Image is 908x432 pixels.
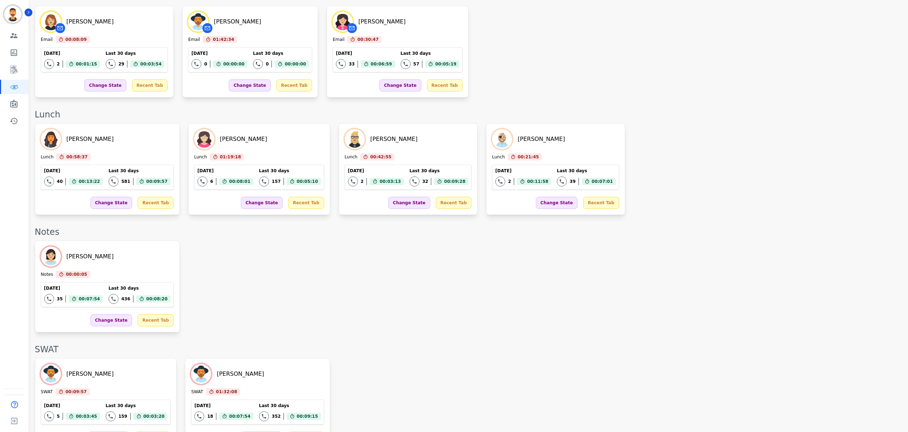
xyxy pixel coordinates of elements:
div: Recent Tab [583,197,619,209]
div: [DATE] [348,168,404,174]
div: Email [333,37,344,43]
div: Change State [536,197,577,209]
img: Avatar [333,12,353,32]
div: [PERSON_NAME] [217,370,264,378]
span: 00:42:55 [370,153,391,160]
img: Avatar [194,129,214,149]
div: [PERSON_NAME] [370,135,418,143]
span: 01:19:18 [220,153,241,160]
img: Avatar [191,364,211,384]
div: Change State [388,197,430,209]
div: Last 30 days [259,403,321,409]
div: 57 [413,61,419,67]
img: Avatar [492,129,512,149]
div: [DATE] [44,168,103,174]
div: Recent Tab [138,314,173,326]
div: Change State [379,79,421,91]
span: 00:30:47 [357,36,379,43]
span: 00:00:05 [66,271,87,278]
div: 157 [272,179,281,184]
span: 00:01:15 [76,60,97,68]
div: [PERSON_NAME] [67,17,114,26]
div: 2 [508,179,511,184]
div: SWAT [191,389,203,395]
div: Recent Tab [138,197,173,209]
span: 00:08:01 [229,178,250,185]
img: Avatar [345,129,365,149]
div: [PERSON_NAME] [220,135,267,143]
span: 00:07:01 [592,178,613,185]
div: 0 [204,61,207,67]
div: 33 [349,61,355,67]
div: Notes [41,272,53,278]
div: Last 30 days [410,168,468,174]
div: Lunch [492,154,505,160]
div: 35 [57,296,63,302]
img: Avatar [41,247,61,267]
div: 18 [207,413,213,419]
span: 00:08:09 [65,36,87,43]
span: 00:21:45 [518,153,539,160]
span: 00:09:57 [65,388,87,395]
div: SWAT [35,344,901,355]
div: SWAT [41,389,53,395]
div: [PERSON_NAME] [67,370,114,378]
img: Avatar [188,12,208,32]
div: Notes [35,226,901,238]
span: 00:09:15 [297,413,318,420]
div: 159 [118,413,127,419]
span: 00:03:13 [380,178,401,185]
div: [DATE] [197,168,253,174]
span: 00:03:20 [143,413,165,420]
div: 5 [57,413,60,419]
div: Last 30 days [259,168,321,174]
div: Change State [241,197,283,209]
span: 00:07:54 [229,413,250,420]
div: Recent Tab [436,197,471,209]
span: 01:32:08 [216,388,237,395]
span: 00:09:57 [146,178,168,185]
span: 00:11:58 [527,178,548,185]
div: 581 [121,179,130,184]
div: 2 [57,61,60,67]
div: Last 30 days [109,285,170,291]
div: 40 [57,179,63,184]
img: Bordered avatar [4,6,21,23]
div: Lunch [41,154,54,160]
div: [DATE] [495,168,551,174]
div: Email [41,37,53,43]
span: 01:42:34 [213,36,234,43]
div: Last 30 days [106,51,164,56]
div: 436 [121,296,130,302]
div: Last 30 days [557,168,616,174]
span: 00:07:54 [79,295,100,302]
div: [DATE] [44,51,100,56]
div: [PERSON_NAME] [214,17,261,26]
span: 00:05:10 [297,178,318,185]
div: Lunch [345,154,358,160]
div: Last 30 days [106,403,168,409]
div: Change State [229,79,270,91]
div: [PERSON_NAME] [67,252,114,261]
span: 00:03:45 [76,413,97,420]
div: 29 [118,61,125,67]
div: Email [188,37,200,43]
span: 00:06:59 [371,60,392,68]
div: Recent Tab [288,197,324,209]
img: Avatar [41,129,61,149]
div: Last 30 days [253,51,309,56]
img: Avatar [41,12,61,32]
div: 0 [266,61,269,67]
span: 00:58:37 [66,153,88,160]
span: 00:00:00 [285,60,306,68]
div: Recent Tab [427,79,463,91]
div: Recent Tab [132,79,168,91]
span: 00:09:28 [444,178,465,185]
div: Lunch [194,154,207,160]
span: 00:03:54 [140,60,162,68]
div: Last 30 days [401,51,459,56]
div: [DATE] [44,403,100,409]
div: [DATE] [44,285,103,291]
div: Change State [90,314,132,326]
div: Change State [90,197,132,209]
